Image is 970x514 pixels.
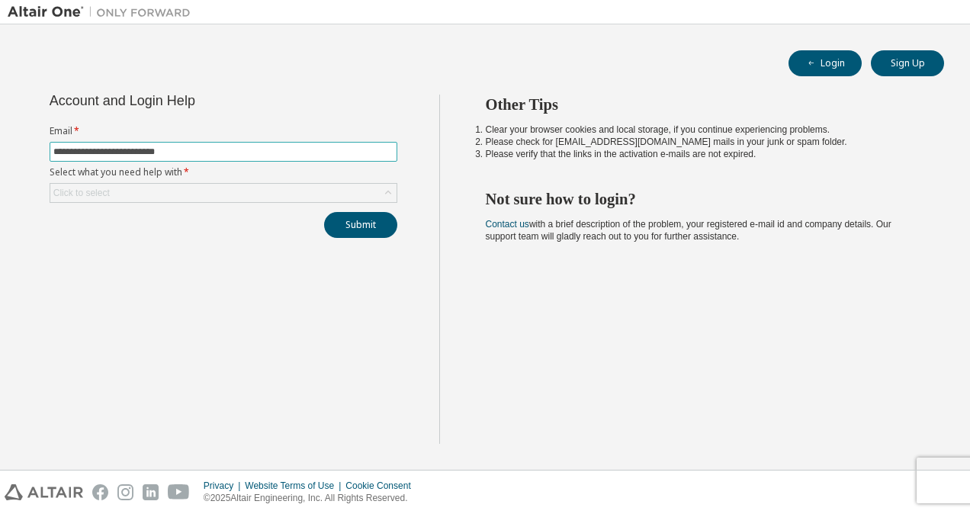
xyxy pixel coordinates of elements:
span: with a brief description of the problem, your registered e-mail id and company details. Our suppo... [486,219,891,242]
img: youtube.svg [168,484,190,500]
button: Login [789,50,862,76]
div: Account and Login Help [50,95,328,107]
img: instagram.svg [117,484,133,500]
img: Altair One [8,5,198,20]
li: Please verify that the links in the activation e-mails are not expired. [486,148,917,160]
li: Clear your browser cookies and local storage, if you continue experiencing problems. [486,124,917,136]
img: altair_logo.svg [5,484,83,500]
label: Select what you need help with [50,166,397,178]
button: Submit [324,212,397,238]
img: linkedin.svg [143,484,159,500]
label: Email [50,125,397,137]
li: Please check for [EMAIL_ADDRESS][DOMAIN_NAME] mails in your junk or spam folder. [486,136,917,148]
p: © 2025 Altair Engineering, Inc. All Rights Reserved. [204,492,420,505]
h2: Not sure how to login? [486,189,917,209]
div: Cookie Consent [345,480,419,492]
img: facebook.svg [92,484,108,500]
button: Sign Up [871,50,944,76]
div: Click to select [53,187,110,199]
h2: Other Tips [486,95,917,114]
div: Website Terms of Use [245,480,345,492]
a: Contact us [486,219,529,230]
div: Click to select [50,184,397,202]
div: Privacy [204,480,245,492]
